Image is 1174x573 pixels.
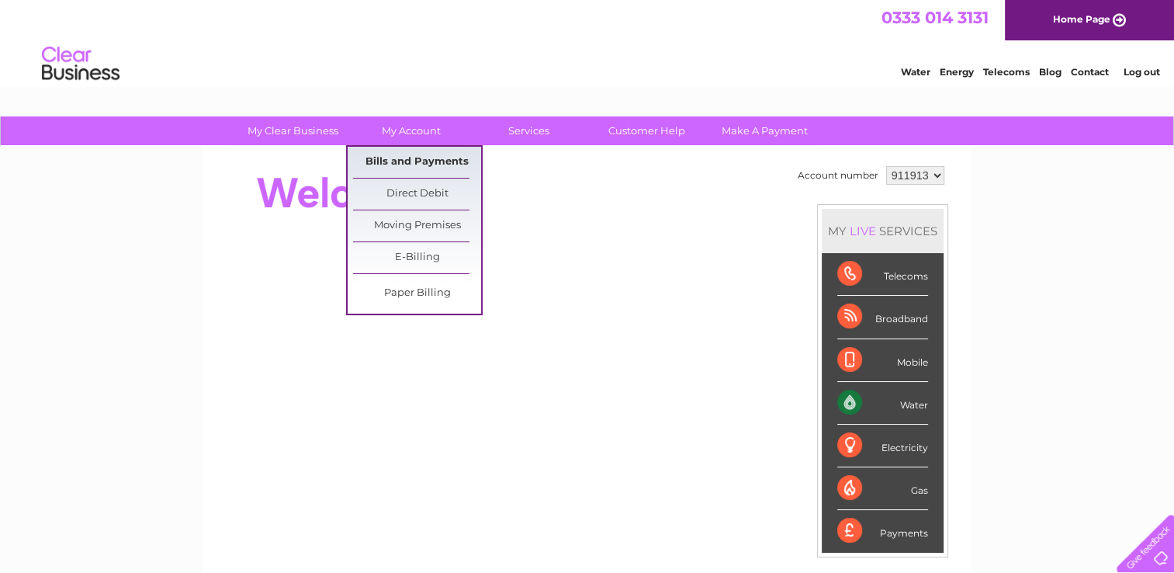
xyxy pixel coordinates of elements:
a: E-Billing [353,242,481,273]
a: Blog [1039,66,1061,78]
a: My Account [347,116,475,145]
a: 0333 014 3131 [881,8,989,27]
div: Electricity [837,425,928,467]
td: Account number [794,162,882,189]
a: Telecoms [983,66,1030,78]
a: Moving Premises [353,210,481,241]
a: Services [465,116,593,145]
div: Clear Business is a trading name of Verastar Limited (registered in [GEOGRAPHIC_DATA] No. 3667643... [221,9,954,75]
a: Contact [1071,66,1109,78]
a: Bills and Payments [353,147,481,178]
a: Make A Payment [701,116,829,145]
a: Log out [1123,66,1159,78]
div: Broadband [837,296,928,339]
div: Water [837,382,928,425]
a: Customer Help [583,116,711,145]
div: Telecoms [837,253,928,296]
a: Direct Debit [353,179,481,210]
a: Paper Billing [353,278,481,309]
div: LIVE [847,224,879,238]
div: Gas [837,467,928,510]
div: MY SERVICES [822,209,944,253]
a: Water [901,66,930,78]
a: My Clear Business [229,116,357,145]
img: logo.png [41,40,120,88]
div: Payments [837,510,928,552]
div: Mobile [837,339,928,382]
a: Energy [940,66,974,78]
